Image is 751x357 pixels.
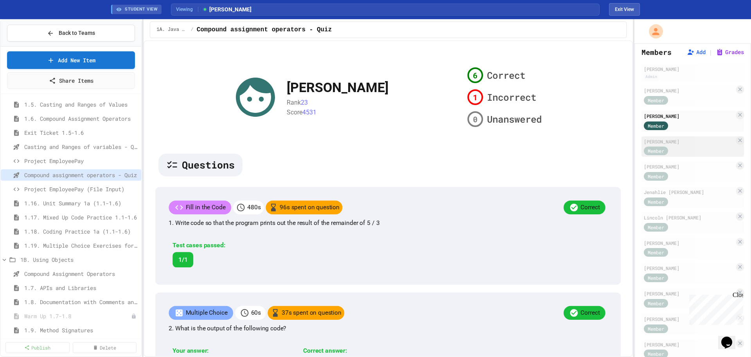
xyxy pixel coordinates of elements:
a: Delete [73,342,137,353]
div: [PERSON_NAME] [644,290,735,297]
div: [PERSON_NAME] [644,341,735,348]
span: / [190,27,193,33]
button: Grades [716,48,744,56]
div: Correct answer: [304,346,421,356]
span: 1A. Java Basics [156,27,187,33]
p: Correct [581,308,600,318]
span: 1.9. Method Signatures [24,326,138,334]
iframe: chat widget [718,326,743,349]
div: [PERSON_NAME] [644,112,735,120]
div: 6 [467,67,483,83]
div: [PERSON_NAME] [644,315,735,323]
p: 60 s [251,308,261,318]
span: 1B. Using Objects [20,256,138,264]
div: My Account [641,22,665,40]
span: Member [648,97,664,104]
div: Test cases passed: [173,241,293,250]
span: Viewing [176,6,198,13]
span: | [709,47,713,57]
span: Back to Teams [59,29,95,37]
span: Member [648,173,664,180]
div: [PERSON_NAME] [644,265,735,272]
span: 1.17. Mixed Up Code Practice 1.1-1.6 [24,213,138,221]
p: Fill in the Code [186,203,226,212]
span: Compound assignment operators - Quiz [197,25,332,34]
span: Member [648,198,664,205]
div: Lincoln [PERSON_NAME] [644,214,735,221]
span: Score [287,109,302,116]
span: Questions [182,158,235,172]
span: Casting and Ranges of variables - Quiz [24,143,138,151]
span: Warm Up 1.7-1.8 [24,312,131,320]
div: Chat with us now!Close [3,3,54,50]
span: 1.19. Multiple Choice Exercises for Unit 1a (1.1-1.6) [24,241,138,250]
a: Share Items [7,72,135,89]
span: Exit Ticket 1.5-1.6 [24,129,138,137]
div: [PERSON_NAME] [644,65,742,72]
iframe: chat widget [686,292,743,325]
div: [PERSON_NAME] [287,78,388,98]
div: Admin [644,73,659,80]
span: 4531 [302,109,316,116]
p: 480 s [248,203,261,212]
a: Add New Item [7,51,135,69]
span: 1.5. Casting and Ranges of Values [24,100,138,109]
div: [PERSON_NAME] [644,239,735,246]
span: Member [648,122,664,129]
span: Incorrect [487,90,536,104]
button: Exit student view [609,3,640,16]
span: [PERSON_NAME] [202,5,252,14]
span: 1.6. Compound Assignment Operators [24,114,138,123]
div: Unpublished [131,314,137,319]
span: Member [648,274,664,281]
span: Compound Assignment Operators [24,270,138,278]
span: Member [648,224,664,231]
div: Jenahlie [PERSON_NAME] [644,188,735,196]
span: Correct [487,68,525,82]
div: Your answer: [173,346,290,356]
p: 96 s spent on question [280,203,340,212]
p: 2. What is the output of the following code? [169,324,608,333]
button: Add [687,48,706,56]
span: Unanswered [487,112,542,126]
span: 23 [301,99,308,106]
span: Project EmployeePay [24,157,138,165]
div: 1/1 [173,252,194,267]
button: Back to Teams [7,25,135,42]
span: Member [648,249,664,256]
span: Project EmployeePay (File Input) [24,185,138,193]
span: Member [648,147,664,154]
p: 1. Write code so that the program prints out the result of the remainder of 5 / 3 [169,218,608,228]
div: 0 [467,111,483,127]
span: Member [648,325,664,332]
div: 1 [467,89,483,105]
span: STUDENT VIEW [125,6,158,13]
div: [PERSON_NAME] [644,163,735,170]
span: 1.8. Documentation with Comments and Preconditions [24,298,138,306]
a: Publish [5,342,70,353]
span: 1.16. Unit Summary 1a (1.1-1.6) [24,199,138,207]
div: [PERSON_NAME] [644,87,735,94]
p: Correct [581,203,600,212]
p: 37 s spent on question [282,308,341,318]
div: [PERSON_NAME] [644,138,735,145]
span: Rank [287,99,301,106]
span: 1.7. APIs and Libraries [24,284,138,292]
span: Member [648,300,664,307]
span: 1.18. Coding Practice 1a (1.1-1.6) [24,227,138,236]
p: Multiple Choice [186,308,228,318]
h2: Members [641,47,672,58]
span: Compound assignment operators - Quiz [24,171,138,179]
